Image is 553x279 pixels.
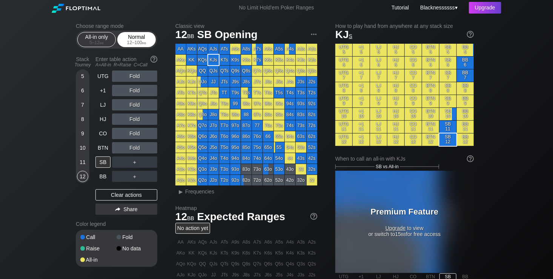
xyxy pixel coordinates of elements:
[208,55,219,65] div: KJs
[457,57,474,69] div: BB 6
[252,44,263,54] div: A7s
[387,133,404,146] div: HJ 12
[370,121,387,133] div: LJ 11
[422,133,439,146] div: BTN 12
[230,142,241,153] div: 95o
[95,156,111,168] div: SB
[405,95,422,107] div: CO 9
[263,164,273,175] div: 63o
[274,109,284,120] div: 85s
[296,175,306,185] div: 32o
[252,55,263,65] div: K7s
[263,175,273,185] div: 62o
[376,164,399,169] span: SB vs All-in
[353,121,370,133] div: +1 11
[112,113,157,125] div: Fold
[457,82,474,95] div: BB 8
[80,235,117,240] div: Call
[175,109,186,120] div: A8o
[296,44,306,54] div: A3s
[335,29,352,40] span: KJ
[79,32,114,47] div: All-in only
[208,66,219,76] div: QJs
[353,108,370,120] div: +1 10
[73,62,92,67] div: Tourney
[307,44,317,54] div: A2s
[274,77,284,87] div: J5s
[186,87,197,98] div: KTo
[405,133,422,146] div: CO 12
[285,66,295,76] div: Q4s
[230,87,241,98] div: T9s
[230,175,241,185] div: 92o
[263,55,273,65] div: K6s
[405,69,422,82] div: CO 7
[263,153,273,164] div: 64o
[439,82,456,95] div: SB 8
[241,142,252,153] div: 85o
[230,44,241,54] div: A9s
[175,131,186,142] div: A6o
[439,95,456,107] div: SB 9
[263,98,273,109] div: 96s
[241,164,252,175] div: 83o
[370,95,387,107] div: LJ 9
[353,69,370,82] div: +1 7
[296,77,306,87] div: J3s
[387,95,404,107] div: HJ 9
[197,175,208,185] div: Q2o
[422,44,439,56] div: BTN 5
[185,189,214,195] span: Frequencies
[175,205,317,211] h2: Heatmap
[335,121,352,133] div: UTG 11
[252,77,263,87] div: J7s
[112,71,157,82] div: Fold
[95,62,157,67] div: A=All-in R=Raise C=Call
[241,153,252,164] div: 84o
[52,4,100,13] img: Floptimal logo
[186,164,197,175] div: K3o
[150,55,158,63] img: help.32db89a4.svg
[95,128,111,139] div: CO
[95,99,111,110] div: LJ
[370,44,387,56] div: LJ 5
[186,77,197,87] div: KJo
[285,55,295,65] div: K4s
[95,142,111,153] div: BTN
[208,109,219,120] div: J8o
[307,109,317,120] div: 82s
[335,156,474,162] div: When to call an all-in with KJs
[252,66,263,76] div: Q7s
[310,30,318,38] img: ellipsis.fd386fe8.svg
[197,77,208,87] div: QJo
[457,133,474,146] div: BB 12
[405,44,422,56] div: CO 5
[274,175,284,185] div: 52o
[186,55,197,65] div: KK
[219,98,230,109] div: T9o
[95,113,111,125] div: HJ
[175,120,186,131] div: A7o
[252,153,263,164] div: 74o
[353,44,370,56] div: +1 5
[186,120,197,131] div: K7o
[175,23,317,29] h2: Classic view
[175,66,186,76] div: AQo
[439,121,456,133] div: SB 11
[335,57,352,69] div: UTG 6
[358,207,452,237] div: to view or switch to 15 for free access
[353,57,370,69] div: +1 6
[469,2,501,14] div: Upgrade
[219,55,230,65] div: KTs
[370,57,387,69] div: LJ 6
[77,99,88,110] div: 7
[197,87,208,98] div: QTo
[112,85,157,96] div: Fold
[387,44,404,56] div: HJ 5
[174,29,195,41] span: 12
[274,87,284,98] div: T5s
[77,171,88,182] div: 12
[208,153,219,164] div: J4o
[241,120,252,131] div: 87o
[439,108,456,120] div: SB 10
